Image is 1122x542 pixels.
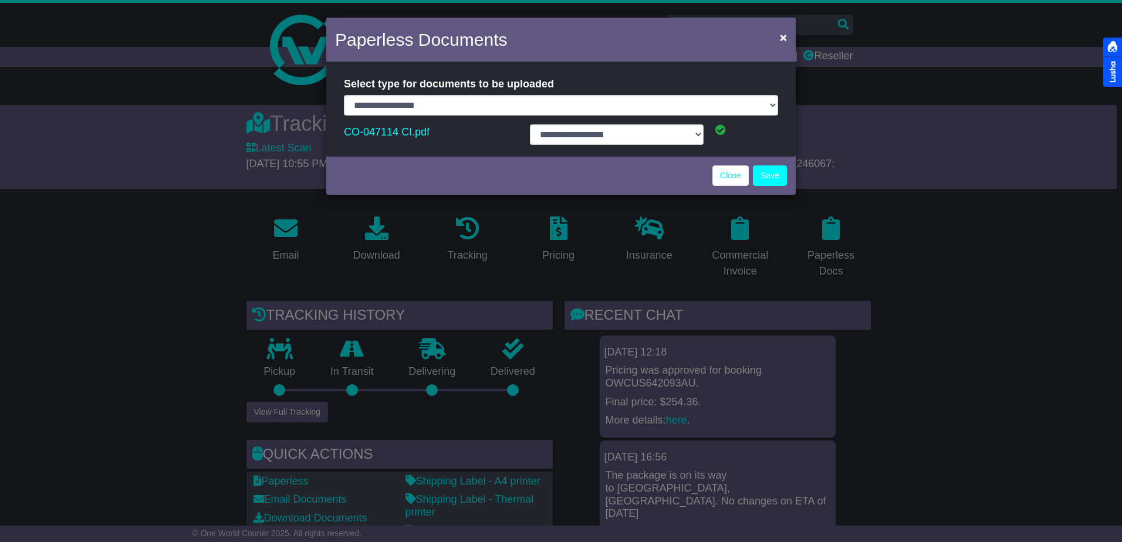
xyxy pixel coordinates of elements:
a: CO-047114 CI.pdf [344,123,430,141]
label: Select type for documents to be uploaded [344,73,554,95]
button: Close [774,25,793,49]
span: × [780,31,787,44]
h4: Paperless Documents [335,26,507,53]
button: Save [753,165,787,186]
a: Close [712,165,749,186]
